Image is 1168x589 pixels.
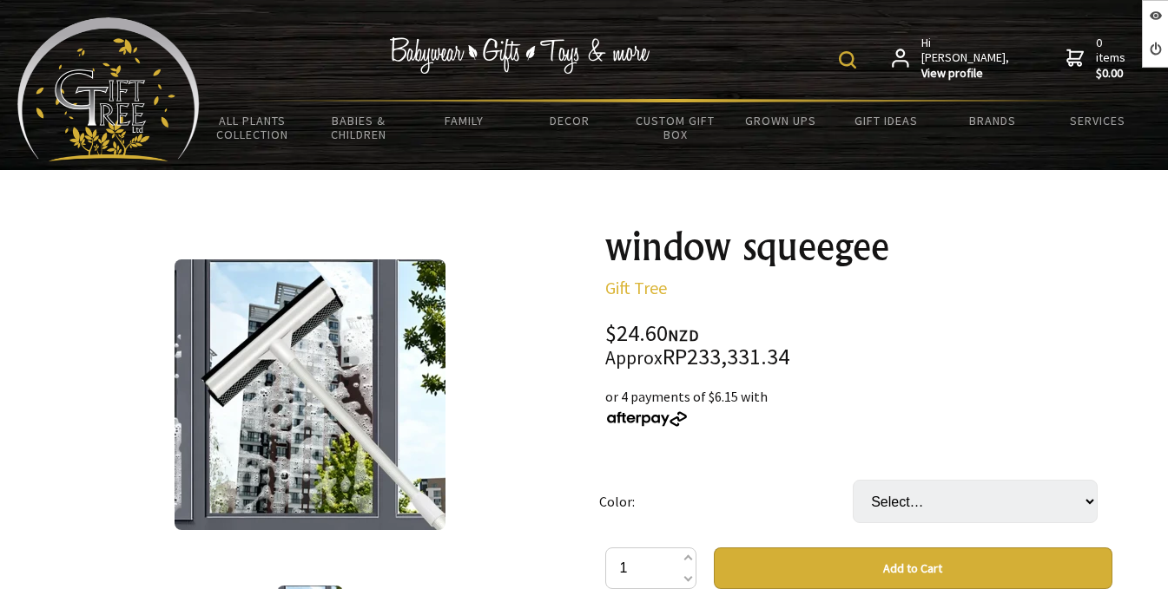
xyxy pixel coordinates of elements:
div: $24.60 RP233,331.34 [605,323,1112,369]
a: All Plants Collection [200,102,306,153]
img: product search [839,51,856,69]
button: Add to Cart [714,547,1112,589]
img: Afterpay [605,411,689,427]
a: Gift Tree [605,277,667,298]
a: Decor [517,102,623,139]
img: Babywear - Gifts - Toys & more [389,37,650,74]
span: NZD [668,325,699,345]
h1: window squeegee [605,226,1112,267]
a: Hi [PERSON_NAME],View profile [892,36,1011,82]
a: 0 items$0.00 [1066,36,1129,82]
div: or 4 payments of $6.15 with [605,386,1112,428]
a: Brands [940,102,1046,139]
strong: View profile [921,66,1011,82]
strong: $0.00 [1096,66,1129,82]
img: Babyware - Gifts - Toys and more... [17,17,200,161]
a: Grown Ups [728,102,834,139]
a: Babies & Children [306,102,412,153]
a: Family [411,102,517,139]
a: Services [1045,102,1151,139]
span: Hi [PERSON_NAME], [921,36,1011,82]
span: 0 items [1096,35,1129,82]
td: Color: [599,455,853,547]
img: window squeegee [175,259,445,530]
a: Gift Ideas [834,102,940,139]
a: Custom Gift Box [623,102,729,153]
small: Approx [605,346,663,370]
